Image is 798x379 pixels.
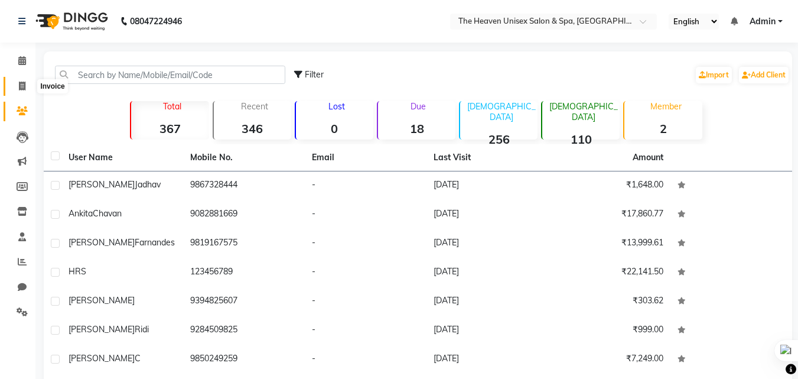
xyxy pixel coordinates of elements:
[183,345,305,374] td: 9850249259
[460,132,538,147] strong: 256
[624,121,702,136] strong: 2
[305,171,426,200] td: -
[549,200,670,229] td: ₹17,860.77
[183,200,305,229] td: 9082881669
[549,287,670,316] td: ₹303.62
[426,171,548,200] td: [DATE]
[69,266,86,277] span: HRS
[183,287,305,316] td: 9394825607
[426,200,548,229] td: [DATE]
[183,229,305,258] td: 9819167575
[305,69,324,80] span: Filter
[55,66,285,84] input: Search by Name/Mobile/Email/Code
[629,101,702,112] p: Member
[131,121,209,136] strong: 367
[183,258,305,287] td: 123456789
[305,287,426,316] td: -
[219,101,291,112] p: Recent
[426,316,548,345] td: [DATE]
[626,144,670,171] th: Amount
[542,132,620,147] strong: 110
[69,237,135,248] span: [PERSON_NAME]
[61,144,183,171] th: User Name
[426,258,548,287] td: [DATE]
[305,144,426,171] th: Email
[301,101,373,112] p: Lost
[696,67,732,83] a: Import
[426,345,548,374] td: [DATE]
[135,237,175,248] span: farnandes
[183,171,305,200] td: 9867328444
[183,144,305,171] th: Mobile No.
[305,200,426,229] td: -
[69,353,135,364] span: [PERSON_NAME]
[549,345,670,374] td: ₹7,249.00
[549,229,670,258] td: ₹13,999.61
[136,101,209,112] p: Total
[296,121,373,136] strong: 0
[30,5,111,38] img: logo
[426,229,548,258] td: [DATE]
[135,179,161,190] span: Jadhav
[130,5,182,38] b: 08047224946
[549,171,670,200] td: ₹1,648.00
[69,324,135,335] span: [PERSON_NAME]
[549,258,670,287] td: ₹22,141.50
[305,345,426,374] td: -
[69,295,135,306] span: [PERSON_NAME]
[305,229,426,258] td: -
[465,101,538,122] p: [DEMOGRAPHIC_DATA]
[135,324,149,335] span: Ridi
[426,144,548,171] th: Last Visit
[214,121,291,136] strong: 346
[135,353,141,364] span: C
[547,101,620,122] p: [DEMOGRAPHIC_DATA]
[183,316,305,345] td: 9284509825
[305,316,426,345] td: -
[93,208,122,219] span: Chavan
[750,15,776,28] span: Admin
[426,287,548,316] td: [DATE]
[37,79,67,93] div: Invoice
[69,208,93,219] span: Ankita
[305,258,426,287] td: -
[549,316,670,345] td: ₹999.00
[378,121,455,136] strong: 18
[380,101,455,112] p: Due
[739,67,789,83] a: Add Client
[69,179,135,190] span: [PERSON_NAME]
